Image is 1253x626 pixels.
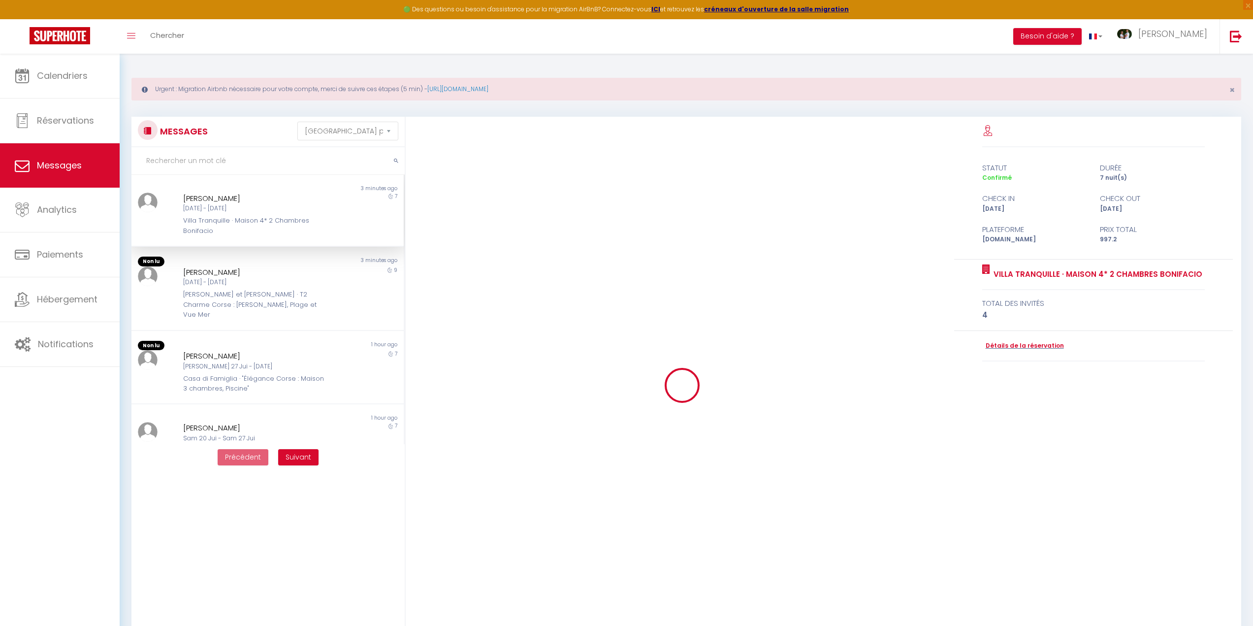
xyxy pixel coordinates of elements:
[1211,582,1246,619] iframe: Chat
[1229,84,1235,96] span: ×
[37,248,83,261] span: Paiements
[1110,19,1220,54] a: ... [PERSON_NAME]
[37,293,97,305] span: Hébergement
[225,452,261,462] span: Précédent
[183,216,329,236] div: Villa Tranquille · Maison 4* 2 Chambres Bonifacio
[150,30,184,40] span: Chercher
[651,5,660,13] a: ICI
[975,193,1093,204] div: check in
[286,452,311,462] span: Suivant
[37,203,77,216] span: Analytics
[975,162,1093,174] div: statut
[1138,28,1207,40] span: [PERSON_NAME]
[183,266,329,278] div: [PERSON_NAME]
[395,422,397,429] span: 7
[183,204,329,213] div: [DATE] - [DATE]
[138,193,158,212] img: ...
[183,193,329,204] div: [PERSON_NAME]
[218,449,268,466] button: Previous
[267,257,403,266] div: 3 minutes ago
[138,422,158,442] img: ...
[982,173,1012,182] span: Confirmé
[704,5,849,13] a: créneaux d'ouverture de la salle migration
[183,290,329,320] div: [PERSON_NAME] et [PERSON_NAME] · T2 Charme Corse : [PERSON_NAME], Plage et Vue Mer
[267,414,403,422] div: 1 hour ago
[138,350,158,370] img: ...
[975,235,1093,244] div: [DOMAIN_NAME]
[131,78,1241,100] div: Urgent : Migration Airbnb nécessaire pour votre compte, merci de suivre ces étapes (5 min) -
[395,193,397,200] span: 7
[267,341,403,351] div: 1 hour ago
[278,449,319,466] button: Next
[990,268,1202,280] a: Villa Tranquille · Maison 4* 2 Chambres Bonifacio
[8,4,37,33] button: Ouvrir le widget de chat LiveChat
[395,350,397,358] span: 7
[183,350,329,362] div: [PERSON_NAME]
[30,27,90,44] img: Super Booking
[1230,30,1242,42] img: logout
[183,362,329,371] div: [PERSON_NAME] 27 Jui - [DATE]
[138,266,158,286] img: ...
[38,338,94,350] span: Notifications
[975,204,1093,214] div: [DATE]
[1093,173,1211,183] div: 7 nuit(s)
[138,257,164,266] span: Non lu
[183,278,329,287] div: [DATE] - [DATE]
[1013,28,1082,45] button: Besoin d'aide ?
[37,159,82,171] span: Messages
[1093,204,1211,214] div: [DATE]
[1117,29,1132,39] img: ...
[1093,193,1211,204] div: check out
[143,19,192,54] a: Chercher
[1093,162,1211,174] div: durée
[975,224,1093,235] div: Plateforme
[138,341,164,351] span: Non lu
[982,341,1064,351] a: Détails de la réservation
[1229,86,1235,95] button: Close
[183,374,329,394] div: Casa di Famiglia · "Élégance Corse : Maison 3 chambres, Piscine"
[1093,224,1211,235] div: Prix total
[183,422,329,434] div: [PERSON_NAME]
[37,114,94,127] span: Réservations
[267,185,403,193] div: 3 minutes ago
[183,434,329,443] div: Sam 20 Jui - Sam 27 Jui
[427,85,488,93] a: [URL][DOMAIN_NAME]
[131,147,405,175] input: Rechercher un mot clé
[394,266,397,274] span: 9
[982,309,1205,321] div: 4
[37,69,88,82] span: Calendriers
[1093,235,1211,244] div: 997.2
[982,297,1205,309] div: total des invités
[158,120,208,142] h3: MESSAGES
